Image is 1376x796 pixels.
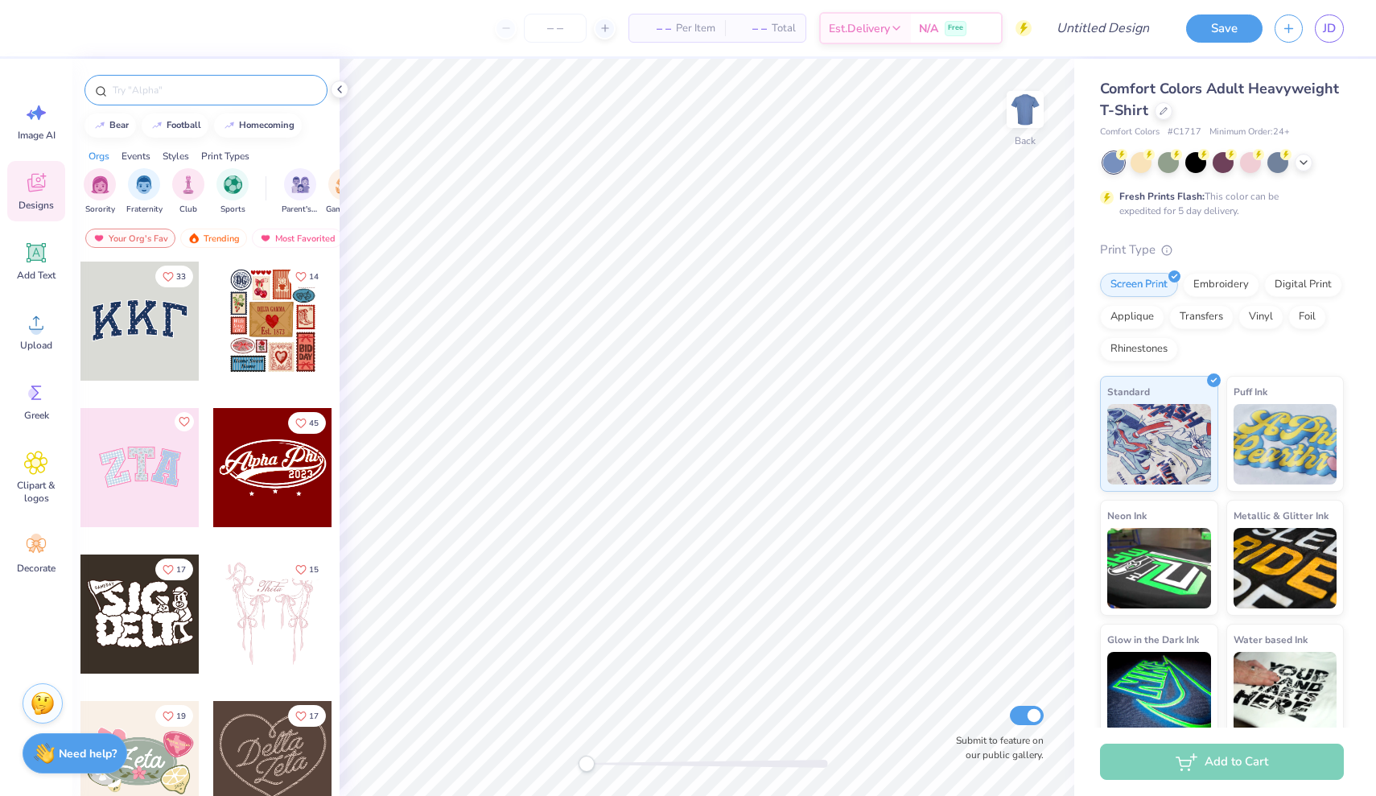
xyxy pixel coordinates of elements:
div: Orgs [89,149,109,163]
div: Embroidery [1183,273,1259,297]
img: Club Image [179,175,197,194]
img: Glow in the Dark Ink [1107,652,1211,732]
button: Like [155,266,193,287]
span: Est. Delivery [829,20,890,37]
button: Like [288,412,326,434]
span: N/A [919,20,938,37]
button: filter button [326,168,363,216]
img: trending.gif [187,233,200,244]
span: 33 [176,273,186,281]
div: Screen Print [1100,273,1178,297]
span: Sorority [85,204,115,216]
div: Trending [180,229,247,248]
img: Water based Ink [1234,652,1337,732]
span: JD [1323,19,1336,38]
label: Submit to feature on our public gallery. [947,733,1044,762]
input: – – [524,14,587,43]
div: filter for Sorority [84,168,116,216]
img: Neon Ink [1107,528,1211,608]
div: Vinyl [1238,305,1283,329]
span: 17 [176,566,186,574]
div: filter for Game Day [326,168,363,216]
span: 45 [309,419,319,427]
span: Image AI [18,129,56,142]
span: Total [772,20,796,37]
img: Sorority Image [91,175,109,194]
span: Upload [20,339,52,352]
div: filter for Sports [216,168,249,216]
img: Metallic & Glitter Ink [1234,528,1337,608]
div: homecoming [239,121,295,130]
span: 19 [176,712,186,720]
span: Designs [19,199,54,212]
span: 14 [309,273,319,281]
input: Untitled Design [1044,12,1162,44]
div: Events [122,149,150,163]
div: Most Favorited [252,229,343,248]
div: Back [1015,134,1036,148]
img: Fraternity Image [135,175,153,194]
button: filter button [172,168,204,216]
button: football [142,113,208,138]
span: Puff Ink [1234,383,1267,400]
span: Water based Ink [1234,631,1308,648]
span: Free [948,23,963,34]
span: Sports [220,204,245,216]
span: # C1717 [1168,126,1201,139]
span: Clipart & logos [10,479,63,505]
div: Print Type [1100,241,1344,259]
img: trend_line.gif [150,121,163,130]
div: Foil [1288,305,1326,329]
span: Glow in the Dark Ink [1107,631,1199,648]
img: Sports Image [224,175,242,194]
span: Metallic & Glitter Ink [1234,507,1329,524]
span: Greek [24,409,49,422]
span: Per Item [676,20,715,37]
span: Club [179,204,197,216]
button: Like [288,266,326,287]
div: Your Org's Fav [85,229,175,248]
div: football [167,121,201,130]
div: Digital Print [1264,273,1342,297]
img: Back [1009,93,1041,126]
a: JD [1315,14,1344,43]
button: filter button [126,168,163,216]
img: Puff Ink [1234,404,1337,485]
div: bear [109,121,129,130]
div: Accessibility label [579,756,595,772]
button: Save [1186,14,1263,43]
button: Like [155,559,193,580]
strong: Fresh Prints Flash: [1119,190,1205,203]
span: 17 [309,712,319,720]
img: most_fav.gif [259,233,272,244]
img: most_fav.gif [93,233,105,244]
div: Print Types [201,149,249,163]
div: Rhinestones [1100,337,1178,361]
img: trend_line.gif [223,121,236,130]
div: Transfers [1169,305,1234,329]
button: filter button [216,168,249,216]
span: Add Text [17,269,56,282]
span: Game Day [326,204,363,216]
img: Game Day Image [336,175,354,194]
button: bear [84,113,136,138]
button: filter button [282,168,319,216]
span: Parent's Weekend [282,204,319,216]
span: Comfort Colors [1100,126,1160,139]
div: This color can be expedited for 5 day delivery. [1119,189,1317,218]
div: Styles [163,149,189,163]
button: Like [288,559,326,580]
div: filter for Parent's Weekend [282,168,319,216]
span: Neon Ink [1107,507,1147,524]
button: Like [175,412,194,431]
span: Comfort Colors Adult Heavyweight T-Shirt [1100,79,1339,120]
input: Try "Alpha" [111,82,317,98]
span: Decorate [17,562,56,575]
img: trend_line.gif [93,121,106,130]
button: filter button [84,168,116,216]
span: – – [735,20,767,37]
div: Applique [1100,305,1164,329]
button: Like [155,705,193,727]
span: 15 [309,566,319,574]
button: Like [288,705,326,727]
